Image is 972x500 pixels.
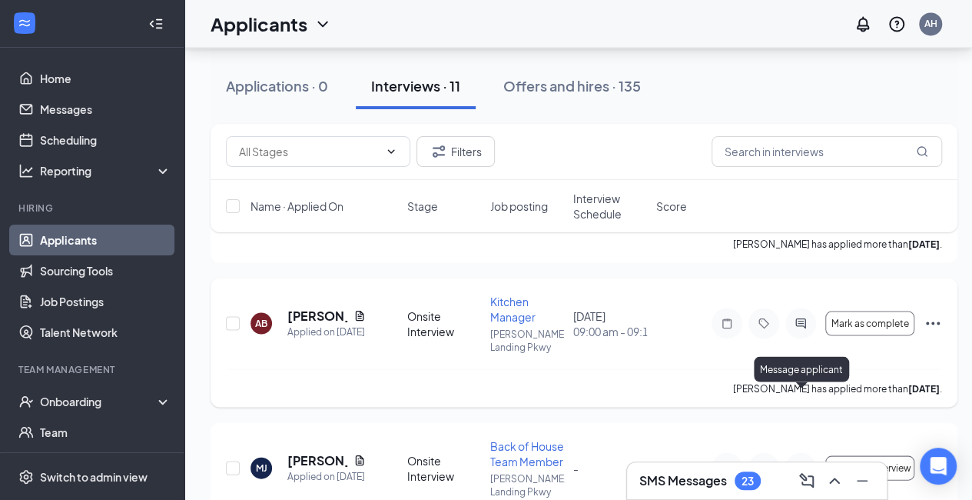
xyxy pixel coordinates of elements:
[40,225,171,255] a: Applicants
[40,125,171,155] a: Scheduling
[733,382,942,395] p: [PERSON_NAME] has applied more than .
[490,294,536,323] span: Kitchen Manager
[741,475,754,488] div: 23
[407,452,481,483] div: Onsite Interview
[416,136,495,167] button: Filter Filters
[226,76,328,95] div: Applications · 0
[798,472,816,490] svg: ComposeMessage
[255,316,267,329] div: AB
[385,145,397,158] svg: ChevronDown
[17,15,32,31] svg: WorkstreamLogo
[490,198,548,214] span: Job posting
[353,309,366,322] svg: Document
[40,469,148,485] div: Switch to admin view
[18,202,168,215] div: Hiring
[639,472,727,489] h3: SMS Messages
[40,255,171,286] a: Sourcing Tools
[287,452,347,468] h5: [PERSON_NAME]
[573,461,579,475] span: -
[887,15,906,33] svg: QuestionInfo
[239,143,379,160] input: All Stages
[825,311,914,335] button: Mark as complete
[850,468,874,493] button: Minimize
[40,417,171,448] a: Team
[18,363,168,376] div: Team Management
[795,468,819,493] button: ComposeMessage
[490,327,564,353] p: [PERSON_NAME] Landing Pkwy
[825,472,844,490] svg: ChevronUp
[40,448,171,478] a: DocumentsCrown
[924,314,942,332] svg: Ellipses
[490,472,564,498] p: [PERSON_NAME] Landing Pkwy
[822,468,847,493] button: ChevronUp
[40,94,171,125] a: Messages
[407,308,481,338] div: Onsite Interview
[18,394,34,409] svg: UserCheck
[40,394,158,409] div: Onboarding
[18,469,34,485] svg: Settings
[287,324,366,339] div: Applied on [DATE]
[430,142,448,161] svg: Filter
[40,63,171,94] a: Home
[40,163,172,178] div: Reporting
[287,468,366,484] div: Applied on [DATE]
[825,455,914,480] button: Schedule interview
[924,17,937,30] div: AH
[573,323,647,338] span: 09:00 am - 09:15 am
[791,317,810,329] svg: ActiveChat
[908,238,940,249] b: [DATE]
[18,163,34,178] svg: Analysis
[908,382,940,394] b: [DATE]
[490,438,564,468] span: Back of House Team Member
[854,15,872,33] svg: Notifications
[853,472,871,490] svg: Minimize
[573,191,647,222] span: Interview Schedule
[148,16,164,32] svg: Collapse
[256,461,267,474] div: MJ
[755,317,773,329] svg: Tag
[353,454,366,466] svg: Document
[916,145,928,158] svg: MagnifyingGlass
[503,76,641,95] div: Offers and hires · 135
[718,317,736,329] svg: Note
[371,76,460,95] div: Interviews · 11
[656,198,687,214] span: Score
[40,317,171,348] a: Talent Network
[287,307,347,324] h5: [PERSON_NAME]
[211,11,307,37] h1: Applicants
[573,308,647,338] div: [DATE]
[407,198,438,214] span: Stage
[250,198,343,214] span: Name · Applied On
[313,15,332,33] svg: ChevronDown
[831,318,909,328] span: Mark as complete
[40,286,171,317] a: Job Postings
[712,136,942,167] input: Search in interviews
[920,448,957,485] div: Open Intercom Messenger
[754,356,849,382] div: Message applicant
